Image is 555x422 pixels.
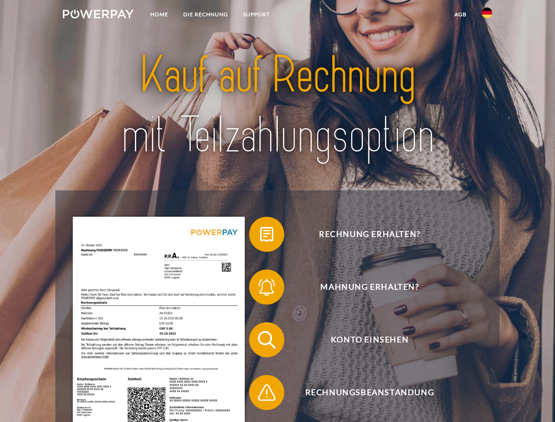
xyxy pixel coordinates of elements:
a: agb [447,7,474,22]
button: Mahnung erhalten? [249,269,478,305]
button: Rechnungsbeanstandung [249,375,478,410]
a: SUPPORT [236,7,277,22]
img: qb_search.svg [256,329,278,351]
span: Rechnungsbeanstandung [262,375,477,410]
button: Konto einsehen [249,322,478,357]
img: qb_bill.svg [256,223,278,245]
img: title-powerpay_de.svg [84,42,471,168]
img: qb_warning.svg [256,382,278,404]
span: Rechnung erhalten? [262,217,477,252]
img: qb_bell.svg [256,276,278,298]
a: Home [143,7,176,22]
img: logo-powerpay-white.svg [63,10,134,18]
span: Mahnung erhalten? [262,269,477,305]
button: Rechnung erhalten? [249,217,478,252]
a: DIE RECHNUNG [176,7,236,22]
span: Konto einsehen [262,322,477,357]
img: de [482,7,492,18]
